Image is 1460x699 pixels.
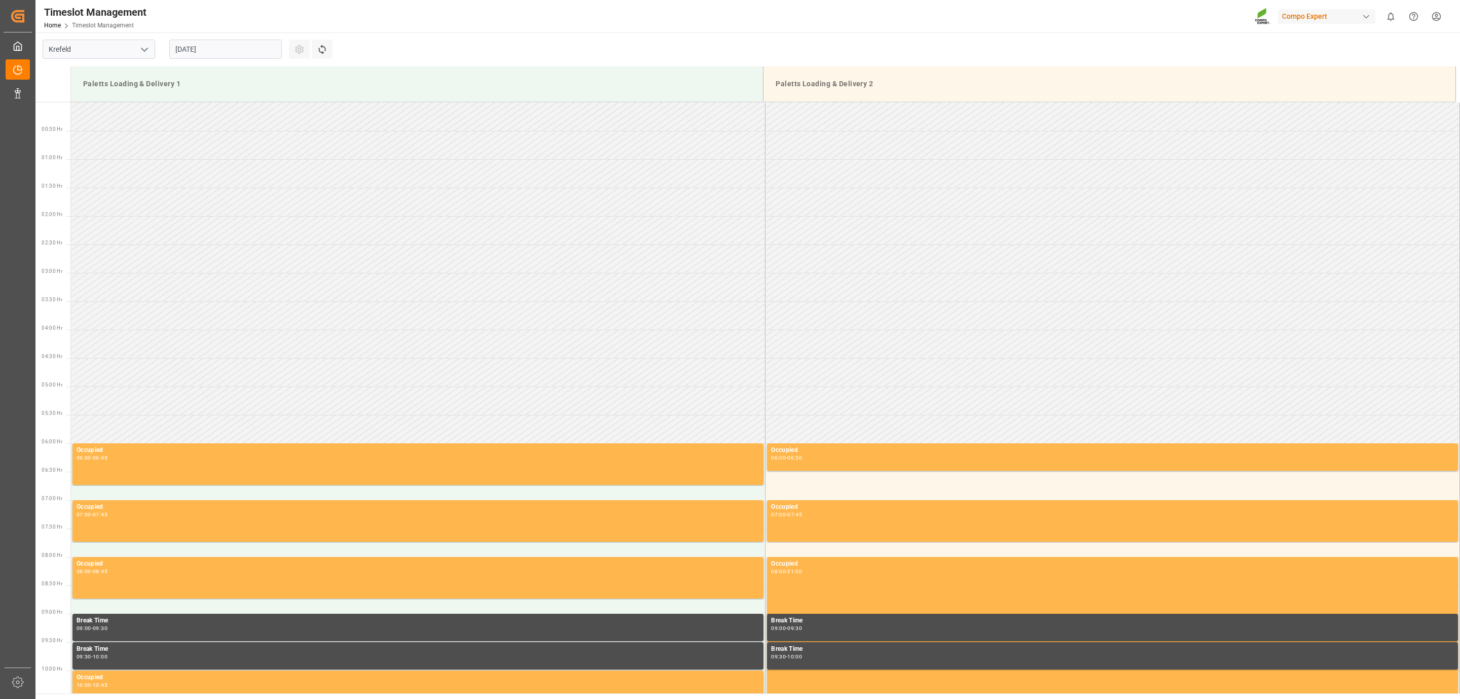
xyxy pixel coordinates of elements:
[77,569,91,574] div: 08:00
[42,609,62,615] span: 09:00 Hr
[42,268,62,274] span: 03:00 Hr
[771,644,1454,654] div: Break Time
[91,569,93,574] div: -
[786,512,787,517] div: -
[44,5,147,20] div: Timeslot Management
[93,683,107,687] div: 10:45
[42,297,62,302] span: 03:30 Hr
[77,616,759,626] div: Break Time
[77,644,759,654] div: Break Time
[1278,7,1379,26] button: Compo Expert
[77,512,91,517] div: 07:00
[787,512,802,517] div: 07:45
[786,654,787,659] div: -
[42,638,62,643] span: 09:30 Hr
[77,683,91,687] div: 10:00
[77,445,759,456] div: Occupied
[43,40,155,59] input: Type to search/select
[42,240,62,246] span: 02:30 Hr
[42,666,62,672] span: 10:00 Hr
[42,183,62,189] span: 01:30 Hr
[42,581,62,586] span: 08:30 Hr
[136,42,152,57] button: open menu
[42,212,62,217] span: 02:00 Hr
[787,456,802,460] div: 06:30
[93,569,107,574] div: 08:45
[771,502,1454,512] div: Occupied
[42,496,62,501] span: 07:00 Hr
[1278,9,1375,24] div: Compo Expert
[93,456,107,460] div: 06:45
[91,654,93,659] div: -
[42,354,62,359] span: 04:30 Hr
[42,382,62,388] span: 05:00 Hr
[42,126,62,132] span: 00:30 Hr
[42,467,62,473] span: 06:30 Hr
[787,569,802,574] div: 21:00
[771,626,786,631] div: 09:00
[169,40,282,59] input: DD.MM.YYYY
[91,512,93,517] div: -
[787,626,802,631] div: 09:30
[1379,5,1402,28] button: show 0 new notifications
[42,325,62,331] span: 04:00 Hr
[42,155,62,160] span: 01:00 Hr
[771,569,786,574] div: 08:00
[77,626,91,631] div: 09:00
[93,626,107,631] div: 09:30
[42,410,62,416] span: 05:30 Hr
[772,75,1447,93] div: Paletts Loading & Delivery 2
[77,456,91,460] div: 06:00
[79,75,755,93] div: Paletts Loading & Delivery 1
[42,439,62,444] span: 06:00 Hr
[771,616,1454,626] div: Break Time
[771,559,1454,569] div: Occupied
[786,456,787,460] div: -
[91,626,93,631] div: -
[786,569,787,574] div: -
[771,654,786,659] div: 09:30
[787,654,802,659] div: 10:00
[771,445,1454,456] div: Occupied
[42,524,62,530] span: 07:30 Hr
[93,512,107,517] div: 07:45
[44,22,61,29] a: Home
[42,552,62,558] span: 08:00 Hr
[91,456,93,460] div: -
[77,559,759,569] div: Occupied
[93,654,107,659] div: 10:00
[771,456,786,460] div: 06:00
[786,626,787,631] div: -
[1402,5,1425,28] button: Help Center
[91,683,93,687] div: -
[77,673,759,683] div: Occupied
[771,512,786,517] div: 07:00
[77,654,91,659] div: 09:30
[77,502,759,512] div: Occupied
[1255,8,1271,25] img: Screenshot%202023-09-29%20at%2010.02.21.png_1712312052.png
